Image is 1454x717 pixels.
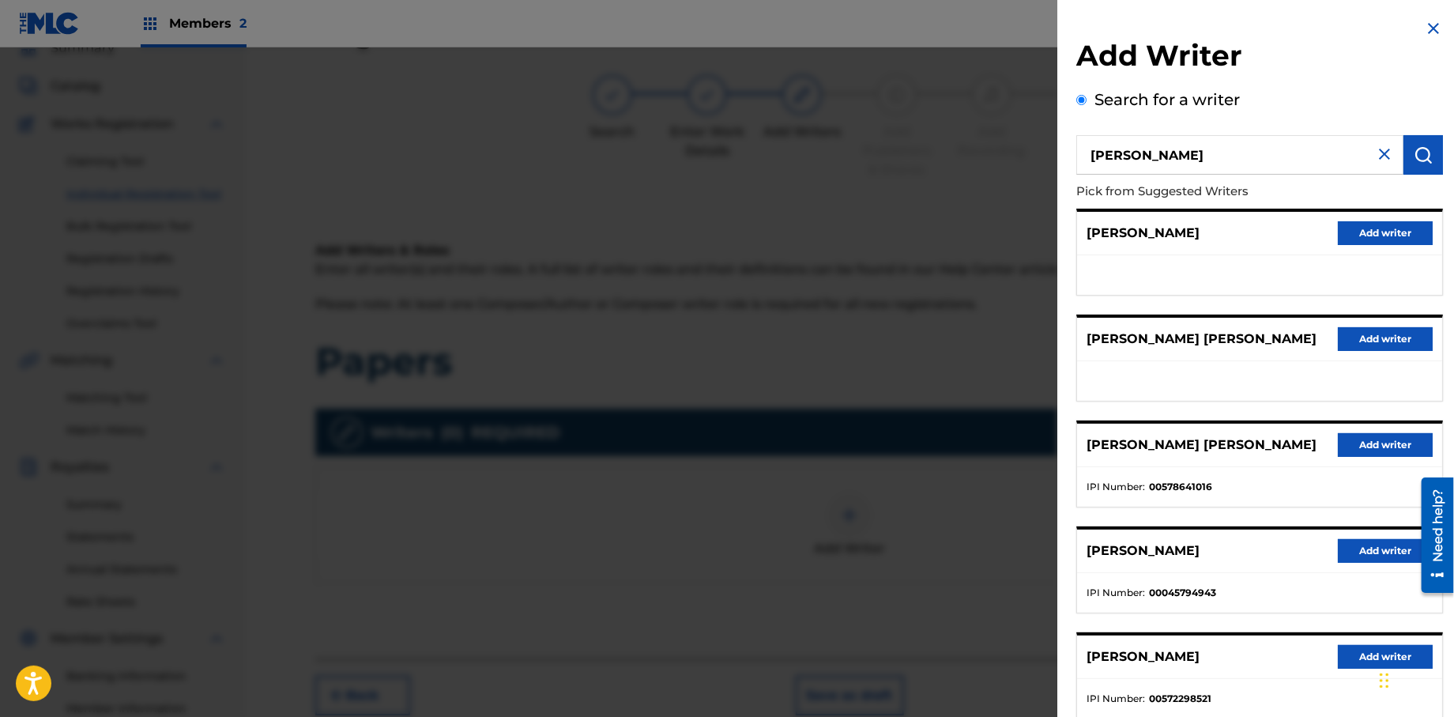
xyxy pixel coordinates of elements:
p: [PERSON_NAME] [PERSON_NAME] [1087,436,1317,455]
span: Members [169,14,247,32]
p: Pick from Suggested Writers [1076,175,1353,209]
h2: Add Writer [1076,38,1443,78]
span: 2 [239,16,247,31]
img: MLC Logo [19,12,80,35]
button: Add writer [1338,327,1433,351]
span: IPI Number : [1087,480,1145,494]
button: Add writer [1338,433,1433,457]
strong: 00045794943 [1149,586,1216,600]
strong: 00578641016 [1149,480,1212,494]
img: close [1375,145,1394,164]
iframe: Chat Widget [1375,641,1454,717]
p: [PERSON_NAME] [1087,647,1200,666]
button: Add writer [1338,539,1433,563]
label: Search for a writer [1094,90,1240,109]
button: Add writer [1338,221,1433,245]
p: [PERSON_NAME] [PERSON_NAME] [1087,330,1317,349]
img: Top Rightsholders [141,14,160,33]
span: IPI Number : [1087,586,1145,600]
iframe: Resource Center [1410,471,1454,598]
strong: 00572298521 [1149,692,1211,706]
p: [PERSON_NAME] [1087,224,1200,243]
p: [PERSON_NAME] [1087,542,1200,560]
img: Search Works [1414,145,1433,164]
span: IPI Number : [1087,692,1145,706]
div: Drag [1380,657,1389,704]
input: Search writer's name or IPI Number [1076,135,1403,175]
button: Add writer [1338,645,1433,669]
